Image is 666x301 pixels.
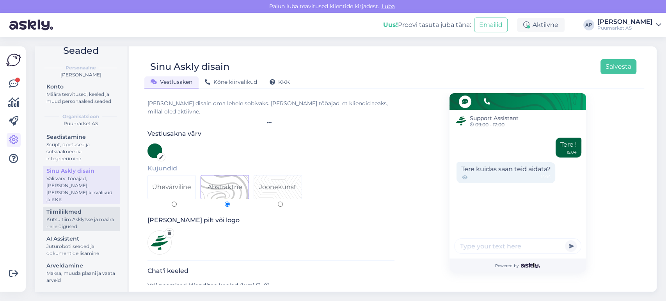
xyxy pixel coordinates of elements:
[46,141,117,162] div: Script, õpetused ja sotsiaalmeedia integreerimine
[470,114,519,122] span: Support Assistant
[583,19,594,30] div: AP
[43,234,120,258] a: AI AssistentJuturoboti seaded ja dokumentide lisamine
[597,25,653,31] div: Puumarket AS
[147,165,394,172] h5: Kujundid
[6,53,21,67] img: Askly Logo
[46,243,117,257] div: Juturoboti seaded ja dokumentide lisamine
[152,182,191,192] div: Ühevärviline
[151,78,192,85] span: Vestlusaken
[43,207,120,231] a: TiimiliikmedKutsu tiim Askly'sse ja määra neile õigused
[383,21,398,28] b: Uus!
[541,174,551,181] span: 15:05
[454,238,581,254] input: Type your text here
[379,3,397,10] span: Luba
[567,149,577,155] div: 15:04
[147,267,394,274] h3: Chat'i keeled
[41,43,120,58] h2: Seaded
[66,64,96,71] b: Personaalne
[46,262,117,270] div: Arveldamine
[225,202,230,207] input: Pattern 1Abstraktne
[600,59,636,74] button: Salvesta
[259,182,297,192] div: Joonekunst
[455,115,467,127] img: Support
[43,81,120,106] a: KontoMäära teavitused, keeled ja muud personaalsed seaded
[43,166,120,204] a: Sinu Askly disainVali värv, tööajad, [PERSON_NAME], [PERSON_NAME] kiirvalikud ja KKK
[41,71,120,78] div: [PERSON_NAME]
[46,83,117,91] div: Konto
[383,20,471,30] div: Proovi tasuta juba täna:
[147,282,270,290] label: Vali peamised klienditoe keeled (kuni 5)
[147,216,394,224] h3: [PERSON_NAME] pilt või logo
[62,113,99,120] b: Organisatsioon
[270,78,290,85] span: KKK
[46,175,117,203] div: Vali värv, tööajad, [PERSON_NAME], [PERSON_NAME] kiirvalikud ja KKK
[46,235,117,243] div: AI Assistent
[470,122,519,127] span: 09:00 - 17:00
[208,182,242,192] div: Abstraktne
[278,202,283,207] input: Pattern 2Joonekunst
[172,202,177,207] input: Ühevärviline
[456,162,555,183] div: Tere kuidas saan teid aidata?
[147,130,394,137] h3: Vestlusakna värv
[150,59,229,74] div: Sinu Askly disain
[556,138,581,158] div: Tere !
[597,19,661,31] a: [PERSON_NAME]Puumarket AS
[147,99,394,116] div: [PERSON_NAME] disain oma lehele sobivaks. [PERSON_NAME] tööajad, et kliendid teaks, millal oled a...
[597,19,653,25] div: [PERSON_NAME]
[521,263,540,268] img: Askly
[46,208,117,216] div: Tiimiliikmed
[474,18,508,32] button: Emailid
[46,216,117,230] div: Kutsu tiim Askly'sse ja määra neile õigused
[46,91,117,105] div: Määra teavitused, keeled ja muud personaalsed seaded
[46,270,117,284] div: Maksa, muuda plaani ja vaata arveid
[495,263,540,269] span: Powered by
[147,230,172,255] img: Logo preview
[517,18,565,32] div: Aktiivne
[41,120,120,127] div: Puumarket AS
[43,132,120,163] a: SeadistamineScript, õpetused ja sotsiaalmeedia integreerimine
[46,167,117,175] div: Sinu Askly disain
[43,260,120,285] a: ArveldamineMaksa, muuda plaani ja vaata arveid
[205,78,257,85] span: Kõne kiirvalikud
[46,133,117,141] div: Seadistamine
